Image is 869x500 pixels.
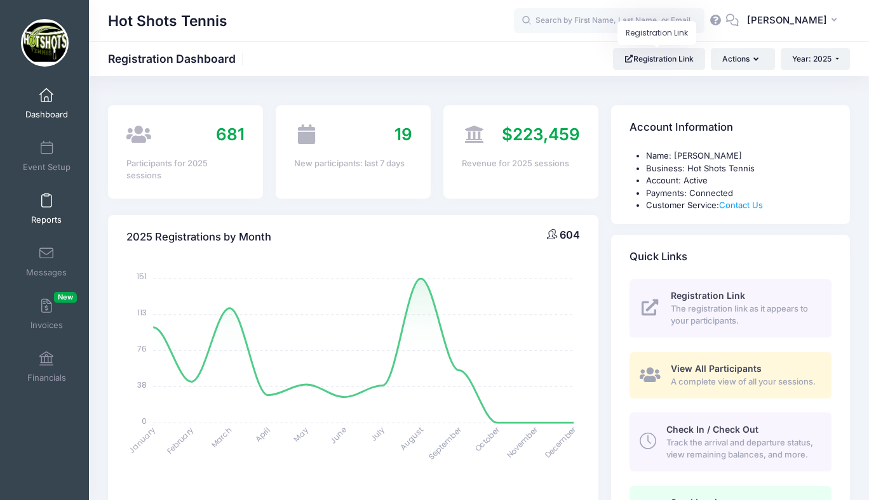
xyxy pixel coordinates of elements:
[17,81,77,126] a: Dashboard
[671,303,817,327] span: The registration link as it appears to your participants.
[613,48,705,70] a: Registration Link
[368,424,387,444] tspan: July
[26,267,67,278] span: Messages
[398,424,425,452] tspan: August
[747,13,827,27] span: [PERSON_NAME]
[671,376,817,388] span: A complete view of all your sessions.
[462,157,580,170] div: Revenue for 2025 sessions
[127,424,158,456] tspan: January
[17,134,77,178] a: Event Setup
[666,424,758,435] span: Check In / Check Out
[630,239,687,275] h4: Quick Links
[719,200,763,210] a: Contact Us
[54,292,77,303] span: New
[666,437,817,461] span: Track the arrival and departure status, view remaining balances, and more.
[17,292,77,336] a: InvoicesNew
[17,187,77,231] a: Reports
[27,372,66,383] span: Financials
[31,214,62,225] span: Reports
[108,52,246,65] h1: Registration Dashboard
[473,424,502,454] tspan: October
[502,124,580,144] span: $223,459
[739,6,850,36] button: [PERSON_NAME]
[646,162,832,175] li: Business: Hot Shots Tennis
[504,424,541,460] tspan: November
[21,19,69,67] img: Hot Shots Tennis
[292,424,311,444] tspan: May
[253,424,272,444] tspan: April
[137,271,147,282] tspan: 151
[126,219,271,255] h4: 2025 Registrations by Month
[17,239,77,284] a: Messages
[792,54,832,63] span: Year: 2025
[671,290,745,301] span: Registration Link
[142,415,147,426] tspan: 0
[17,345,77,389] a: Financials
[328,424,349,445] tspan: June
[617,21,696,45] div: Registration Link
[137,307,147,318] tspan: 113
[126,157,245,182] div: Participants for 2025 sessions
[781,48,850,70] button: Year: 2025
[137,343,147,354] tspan: 76
[25,109,68,120] span: Dashboard
[646,174,832,187] li: Account: Active
[209,424,234,450] tspan: March
[137,379,147,390] tspan: 38
[426,424,464,461] tspan: September
[630,352,832,398] a: View All Participants A complete view of all your sessions.
[542,424,579,460] tspan: December
[630,412,832,471] a: Check In / Check Out Track the arrival and departure status, view remaining balances, and more.
[646,187,832,200] li: Payments: Connected
[671,363,762,374] span: View All Participants
[630,279,832,338] a: Registration Link The registration link as it appears to your participants.
[108,6,227,36] h1: Hot Shots Tennis
[711,48,774,70] button: Actions
[646,150,832,162] li: Name: [PERSON_NAME]
[30,320,63,331] span: Invoices
[165,424,196,456] tspan: February
[646,199,832,212] li: Customer Service:
[23,162,71,173] span: Event Setup
[514,8,704,34] input: Search by First Name, Last Name, or Email...
[560,228,580,241] span: 604
[394,124,412,144] span: 19
[216,124,245,144] span: 681
[630,110,733,146] h4: Account Information
[294,157,412,170] div: New participants: last 7 days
